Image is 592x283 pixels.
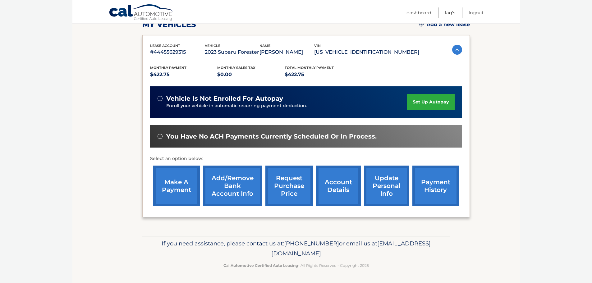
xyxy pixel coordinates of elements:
p: - All Rights Reserved - Copyright 2025 [146,262,446,269]
span: vehicle is not enrolled for autopay [166,95,283,103]
a: Dashboard [406,7,431,18]
span: Total Monthly Payment [285,66,334,70]
span: name [259,43,270,48]
span: vin [314,43,321,48]
p: [PERSON_NAME] [259,48,314,57]
p: 2023 Subaru Forester [205,48,259,57]
a: request purchase price [265,166,313,206]
a: Add a new lease [419,21,470,28]
a: FAQ's [445,7,455,18]
a: Logout [469,7,484,18]
p: #44455629315 [150,48,205,57]
a: account details [316,166,361,206]
img: alert-white.svg [158,134,163,139]
span: You have no ACH payments currently scheduled or in process. [166,133,377,140]
img: alert-white.svg [158,96,163,101]
p: Select an option below: [150,155,462,162]
p: Enroll your vehicle in automatic recurring payment deduction. [166,103,407,109]
strong: Cal Automotive Certified Auto Leasing [223,263,298,268]
p: $422.75 [150,70,218,79]
span: [EMAIL_ADDRESS][DOMAIN_NAME] [271,240,431,257]
a: update personal info [364,166,409,206]
img: add.svg [419,22,424,26]
img: accordion-active.svg [452,45,462,55]
span: lease account [150,43,180,48]
a: Cal Automotive [109,4,174,22]
h2: my vehicles [142,20,196,29]
span: vehicle [205,43,220,48]
p: If you need assistance, please contact us at: or email us at [146,239,446,258]
a: set up autopay [407,94,454,110]
p: $422.75 [285,70,352,79]
span: Monthly sales Tax [217,66,255,70]
a: make a payment [153,166,200,206]
span: Monthly Payment [150,66,186,70]
a: Add/Remove bank account info [203,166,262,206]
p: $0.00 [217,70,285,79]
p: [US_VEHICLE_IDENTIFICATION_NUMBER] [314,48,419,57]
a: payment history [412,166,459,206]
span: [PHONE_NUMBER] [284,240,339,247]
